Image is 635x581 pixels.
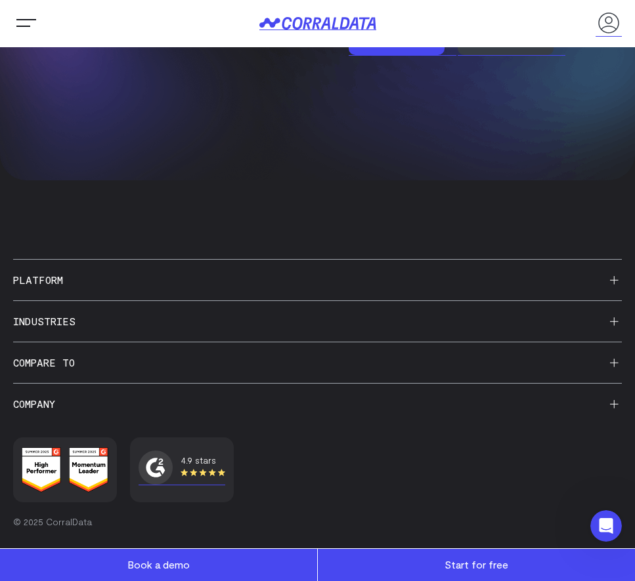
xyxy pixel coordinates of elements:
[13,515,622,529] p: © 2025 CorralData
[13,301,622,342] h3: Industries
[13,342,622,383] h3: Compare to
[13,10,39,37] button: Trigger Menu
[127,558,190,571] span: Book a demo
[590,510,622,542] iframe: Intercom live chat
[13,384,622,424] h3: Company
[13,260,622,300] h3: Platform
[139,451,225,485] a: 4.9 stars
[318,549,635,581] a: Start for free
[445,558,508,571] span: Start for free
[181,454,225,467] div: 4.9 stars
